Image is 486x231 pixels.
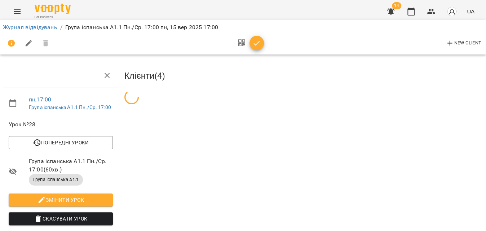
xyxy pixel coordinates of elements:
[3,24,57,31] a: Журнал відвідувань
[9,136,113,149] button: Попередні уроки
[14,138,107,147] span: Попередні уроки
[9,212,113,225] button: Скасувати Урок
[29,157,113,174] span: Група іспанська А1.1 Пн./Ср. 17:00 ( 60 хв. )
[124,71,483,80] h3: Клієнти ( 4 )
[35,15,71,19] span: For Business
[35,4,71,14] img: Voopty Logo
[14,196,107,204] span: Змінити урок
[60,23,62,32] li: /
[9,120,113,129] span: Урок №28
[444,38,483,49] button: New Client
[9,193,113,206] button: Змінити урок
[3,23,483,32] nav: breadcrumb
[29,104,111,110] a: Група іспанська А1.1 Пн./Ср. 17:00
[447,6,457,17] img: avatar_s.png
[29,176,83,183] span: Група іспанська А1.1
[14,214,107,223] span: Скасувати Урок
[29,96,51,103] a: пн , 17:00
[464,5,477,18] button: UA
[392,2,401,9] span: 14
[9,3,26,20] button: Menu
[446,39,481,48] span: New Client
[467,8,474,15] span: UA
[65,23,218,32] p: Група іспанська А1.1 Пн./Ср. 17:00 пн, 15 вер 2025 17:00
